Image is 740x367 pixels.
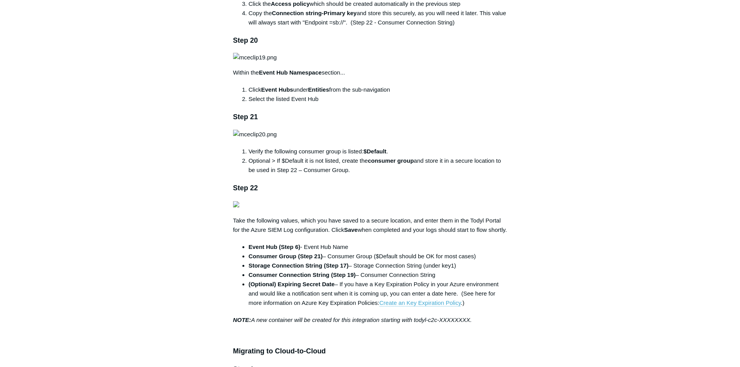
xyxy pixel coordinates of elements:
strong: Consumer Connection String (Step 19) [249,271,356,278]
h3: Step 20 [233,35,507,46]
strong: Access [271,0,291,7]
li: – Storage Connection String (under key1) [249,261,507,270]
strong: NOTE: [233,317,251,323]
img: 41428209979283 [233,201,239,207]
strong: Connection string-Primary key [272,10,357,16]
strong: Storage Connection String (Step 17) [249,262,349,269]
a: Create an Key Expiration Policy [380,299,461,306]
img: mceclip19.png [233,53,277,62]
li: Optional > If $Default it is not listed, create the and store it in a secure location to be used ... [249,156,507,175]
strong: Event Hubs [261,86,293,93]
li: Copy the and store this securely, as you will need it later. This value will always start with "E... [249,9,507,27]
li: – If you have a Key Expiration Policy in your Azure environment and would like a notification sen... [249,280,507,308]
em: A new container will be created for this integration starting with todyl-c2c-XXXXXXXX. [233,317,472,323]
strong: Event Hub (Step 6) [249,244,300,250]
li: – Consumer Connection String [249,270,507,280]
li: Verify the following consumer group is listed: . [249,147,507,156]
li: – Consumer Group ($Default should be OK for most cases) [249,252,507,261]
li: Click under from the sub-navigation [249,85,507,94]
strong: Event Hub Namespace [259,69,322,76]
strong: $Default [364,148,387,155]
strong: Save [344,226,358,233]
p: Within the section... [233,68,507,77]
li: Select the listed Event Hub [249,94,507,104]
h3: Step 22 [233,183,507,194]
strong: Consumer Group (Step 21) [249,253,323,259]
li: - Event Hub Name [249,242,507,252]
h3: Migrating to Cloud-to-Cloud [233,346,507,357]
img: mceclip20.png [233,130,277,139]
h3: Step 21 [233,111,507,123]
p: Take the following values, which you have saved to a secure location, and enter them in the Todyl... [233,216,507,235]
strong: Entities [308,86,329,93]
strong: (Optional) Expiring Secret Date [249,281,335,287]
strong: consumer group [368,157,414,164]
strong: policy [293,0,310,7]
